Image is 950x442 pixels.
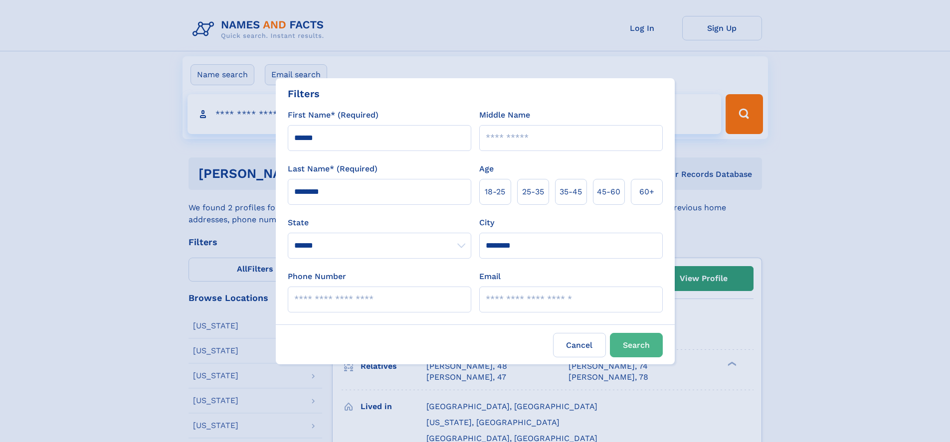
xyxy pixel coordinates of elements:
[288,217,471,229] label: State
[597,186,620,198] span: 45‑60
[288,109,379,121] label: First Name* (Required)
[288,271,346,283] label: Phone Number
[610,333,663,357] button: Search
[479,271,501,283] label: Email
[479,217,494,229] label: City
[553,333,606,357] label: Cancel
[639,186,654,198] span: 60+
[485,186,505,198] span: 18‑25
[479,109,530,121] label: Middle Name
[560,186,582,198] span: 35‑45
[479,163,494,175] label: Age
[288,86,320,101] div: Filters
[288,163,378,175] label: Last Name* (Required)
[522,186,544,198] span: 25‑35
